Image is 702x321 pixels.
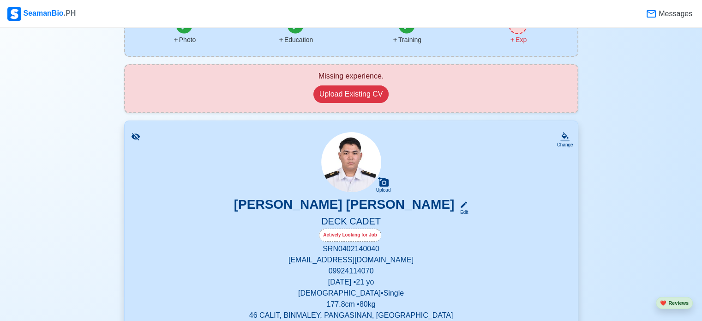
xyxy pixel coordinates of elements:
[136,254,567,266] p: [EMAIL_ADDRESS][DOMAIN_NAME]
[392,35,421,45] div: Training
[657,8,692,19] span: Messages
[136,288,567,299] p: [DEMOGRAPHIC_DATA] • Single
[136,299,567,310] p: 177.8 cm • 80 kg
[64,9,76,17] span: .PH
[136,216,567,229] h5: DECK CADET
[7,7,21,21] img: Logo
[509,35,527,45] div: Exp
[278,35,313,45] div: Education
[456,209,468,216] div: Edit
[660,300,666,306] span: heart
[656,297,693,309] button: heartReviews
[376,188,391,193] div: Upload
[136,243,567,254] p: SRN 0402140040
[173,35,196,45] div: Photo
[136,310,567,321] p: 46 CALIT, BINMALEY, PANGASINAN, [GEOGRAPHIC_DATA]
[136,277,567,288] p: [DATE] • 21 yo
[132,71,570,82] div: Missing experience.
[557,141,573,148] div: Change
[234,197,455,216] h3: [PERSON_NAME] [PERSON_NAME]
[313,85,389,103] button: Upload Existing CV
[136,266,567,277] p: 09924114070
[319,229,381,242] div: Actively Looking for Job
[7,7,76,21] div: SeamanBio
